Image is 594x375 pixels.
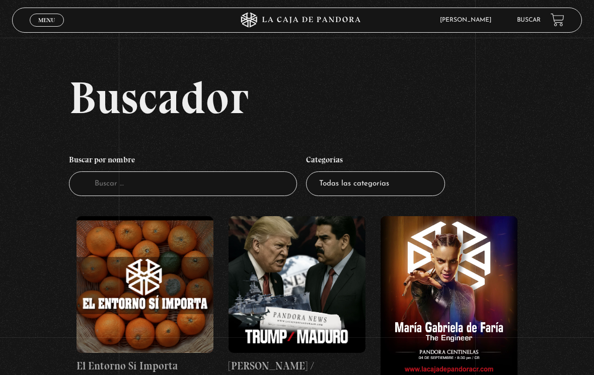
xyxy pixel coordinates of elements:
span: Cerrar [35,26,59,33]
h4: Buscar por nombre [69,150,297,171]
h2: Buscador [69,75,582,120]
a: El Entorno Sí Importa [77,216,213,373]
span: Menu [38,17,55,23]
a: Buscar [517,17,541,23]
h4: Categorías [306,150,445,171]
a: View your shopping cart [551,13,564,27]
span: [PERSON_NAME] [435,17,501,23]
h4: El Entorno Sí Importa [77,358,213,374]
